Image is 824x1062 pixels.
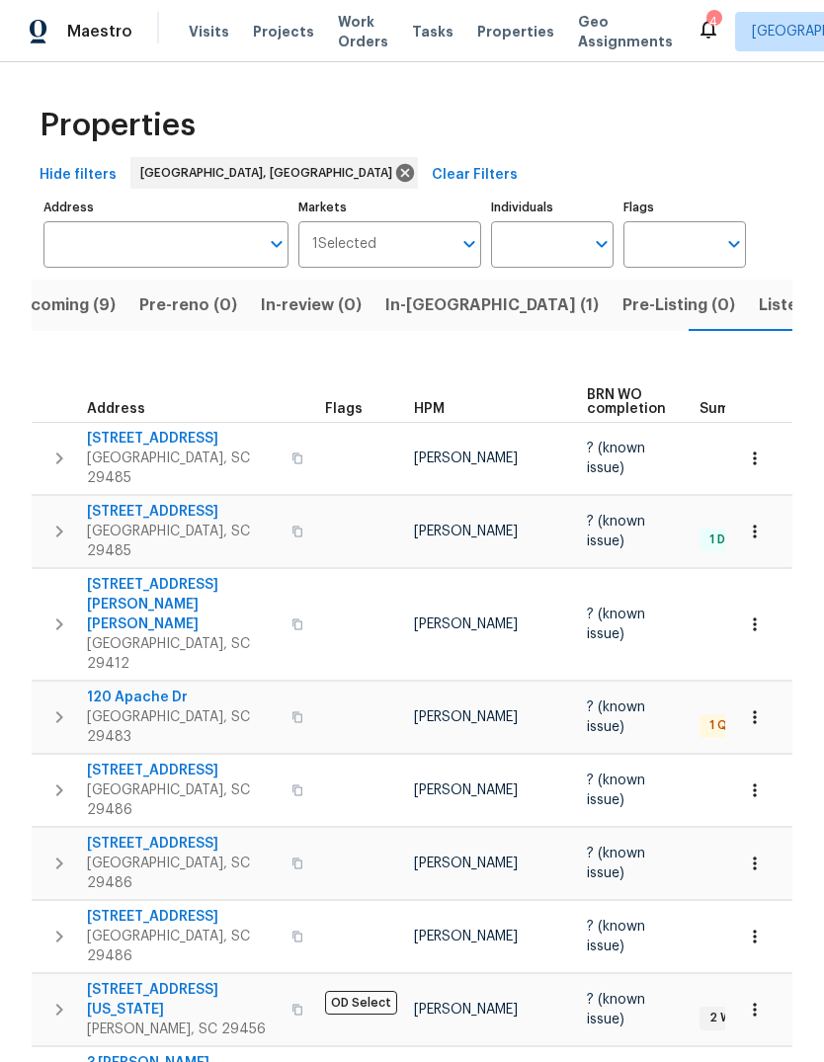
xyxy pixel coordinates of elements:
span: ? (known issue) [587,993,645,1026]
span: Pre-Listing (0) [622,291,735,319]
button: Open [588,230,616,258]
span: Maestro [67,22,132,41]
span: 120 Apache Dr [87,688,280,707]
span: ? (known issue) [587,515,645,548]
span: [GEOGRAPHIC_DATA], SC 29486 [87,780,280,820]
span: 2 WIP [701,1010,749,1026]
label: Flags [623,202,746,213]
span: [PERSON_NAME] [414,451,518,465]
button: Open [455,230,483,258]
span: [PERSON_NAME] [414,1003,518,1017]
span: Clear Filters [432,163,518,188]
span: Projects [253,22,314,41]
span: Properties [477,22,554,41]
label: Individuals [491,202,614,213]
div: 4 [706,12,720,32]
span: Visits [189,22,229,41]
span: [PERSON_NAME] [414,930,518,943]
span: [GEOGRAPHIC_DATA], SC 29486 [87,854,280,893]
span: OD Select [325,991,397,1015]
span: ? (known issue) [587,774,645,807]
span: 1 Selected [312,236,376,253]
span: [PERSON_NAME] [414,857,518,870]
span: Pre-reno (0) [139,291,237,319]
span: 1 QC [701,717,744,734]
span: [PERSON_NAME] [414,783,518,797]
span: Hide filters [40,163,117,188]
span: [PERSON_NAME], SC 29456 [87,1020,280,1039]
span: [STREET_ADDRESS] [87,834,280,854]
span: 1 Done [701,531,756,548]
span: In-[GEOGRAPHIC_DATA] (1) [385,291,599,319]
span: [GEOGRAPHIC_DATA], [GEOGRAPHIC_DATA] [140,163,400,183]
span: [STREET_ADDRESS] [87,502,280,522]
span: HPM [414,402,445,416]
button: Open [263,230,290,258]
span: [STREET_ADDRESS][US_STATE] [87,980,280,1020]
span: ? (known issue) [587,700,645,734]
span: [PERSON_NAME] [414,710,518,724]
span: Summary [700,402,764,416]
button: Open [720,230,748,258]
span: BRN WO completion [587,388,666,416]
button: Hide filters [32,157,124,194]
span: Work Orders [338,12,388,51]
span: Geo Assignments [578,12,673,51]
span: Properties [40,116,196,135]
span: ? (known issue) [587,442,645,475]
span: [STREET_ADDRESS] [87,761,280,780]
span: [GEOGRAPHIC_DATA], SC 29485 [87,522,280,561]
span: [GEOGRAPHIC_DATA], SC 29486 [87,927,280,966]
button: Clear Filters [424,157,526,194]
label: Markets [298,202,482,213]
span: Flags [325,402,363,416]
span: In-review (0) [261,291,362,319]
span: [STREET_ADDRESS] [87,907,280,927]
span: ? (known issue) [587,920,645,953]
span: [GEOGRAPHIC_DATA], SC 29483 [87,707,280,747]
span: Upcoming (9) [9,291,116,319]
label: Address [43,202,288,213]
span: [PERSON_NAME] [414,617,518,631]
span: [GEOGRAPHIC_DATA], SC 29412 [87,634,280,674]
span: [STREET_ADDRESS][PERSON_NAME][PERSON_NAME] [87,575,280,634]
span: [STREET_ADDRESS] [87,429,280,449]
span: [PERSON_NAME] [414,525,518,538]
span: Address [87,402,145,416]
span: Tasks [412,25,453,39]
span: ? (known issue) [587,847,645,880]
div: [GEOGRAPHIC_DATA], [GEOGRAPHIC_DATA] [130,157,418,189]
span: [GEOGRAPHIC_DATA], SC 29485 [87,449,280,488]
span: ? (known issue) [587,608,645,641]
